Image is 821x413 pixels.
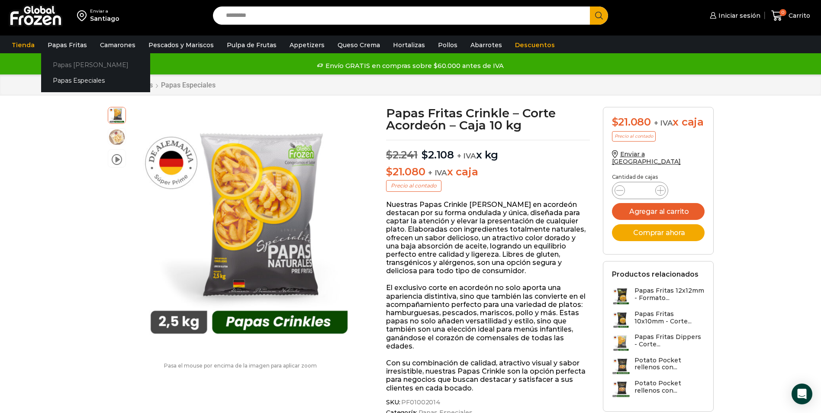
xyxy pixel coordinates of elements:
div: Open Intercom Messenger [792,384,812,404]
div: Santiago [90,14,119,23]
p: Nuestras Papas Crinkle [PERSON_NAME] en acordeón destacan por su forma ondulada y única, diseñada... [386,200,590,275]
h2: Productos relacionados [612,270,699,278]
p: Precio al contado [386,180,441,191]
a: Papas Fritas 12x12mm - Formato... [612,287,705,306]
h3: Potato Pocket rellenos con... [634,380,705,394]
span: Carrito [786,11,810,20]
span: Iniciar sesión [716,11,760,20]
bdi: 2.241 [386,148,418,161]
bdi: 2.108 [422,148,454,161]
span: PF01002014 [400,399,441,406]
a: Papas [PERSON_NAME] [41,57,150,73]
a: Iniciar sesión [708,7,760,24]
span: + IVA [457,152,476,160]
button: Search button [590,6,608,25]
a: Potato Pocket rellenos con... [612,357,705,375]
p: Precio al contado [612,131,656,142]
span: $ [612,116,618,128]
a: Papas Fritas Dippers - Corte... [612,333,705,352]
a: Pollos [434,37,462,53]
h3: Papas Fritas 10x10mm - Corte... [634,310,705,325]
span: papas-crinkles [108,106,126,123]
h3: Potato Pocket rellenos con... [634,357,705,371]
bdi: 21.080 [612,116,651,128]
span: $ [386,165,393,178]
h3: Papas Fritas 12x12mm - Formato... [634,287,705,302]
a: Camarones [96,37,140,53]
span: $ [386,148,393,161]
a: Enviar a [GEOGRAPHIC_DATA] [612,150,681,165]
a: 0 Carrito [769,6,812,26]
a: Appetizers [285,37,329,53]
div: Enviar a [90,8,119,14]
a: Papas Fritas 10x10mm - Corte... [612,310,705,329]
div: x caja [612,116,705,129]
bdi: 21.080 [386,165,425,178]
button: Comprar ahora [612,224,705,241]
h1: Papas Fritas Crinkle – Corte Acordeón – Caja 10 kg [386,107,590,131]
span: fto1 [108,129,126,146]
span: + IVA [654,119,673,127]
p: Cantidad de cajas [612,174,705,180]
a: Hortalizas [389,37,429,53]
a: Potato Pocket rellenos con... [612,380,705,398]
input: Product quantity [632,184,648,197]
a: Abarrotes [466,37,506,53]
img: address-field-icon.svg [77,8,90,23]
span: SKU: [386,399,590,406]
button: Agregar al carrito [612,203,705,220]
p: x caja [386,166,590,178]
a: Papas Especiales [161,81,216,89]
p: El exclusivo corte en acordeón no solo aporta una apariencia distintiva, sino que también las con... [386,284,590,350]
span: $ [422,148,428,161]
span: + IVA [428,168,447,177]
a: Pulpa de Frutas [222,37,281,53]
a: Papas Especiales [41,73,150,89]
a: Tienda [7,37,39,53]
p: x kg [386,140,590,161]
h3: Papas Fritas Dippers - Corte... [634,333,705,348]
nav: Breadcrumb [108,81,216,89]
span: 0 [779,9,786,16]
a: Papas Fritas [43,37,91,53]
p: Con su combinación de calidad, atractivo visual y sabor irresistible, nuestras Papas Crinkle son ... [386,359,590,392]
a: Pescados y Mariscos [144,37,218,53]
a: Descuentos [511,37,559,53]
a: Queso Crema [333,37,384,53]
p: Pasa el mouse por encima de la imagen para aplicar zoom [108,363,373,369]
